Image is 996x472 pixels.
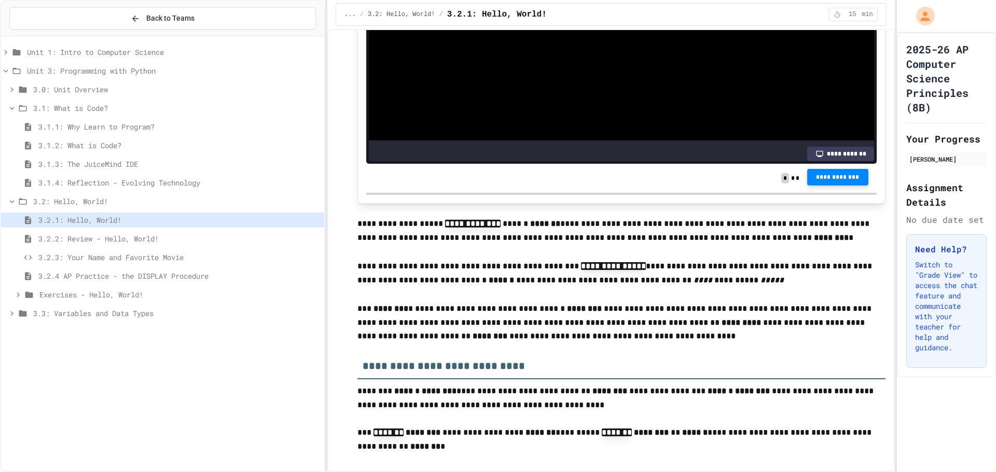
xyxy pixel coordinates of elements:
span: 3.2.4 AP Practice - the DISPLAY Procedure [38,270,320,281]
span: Unit 1: Intro to Computer Science [27,47,320,58]
span: 3.1.2: What is Code? [38,140,320,151]
span: Unit 3: Programming with Python [27,65,320,76]
span: 3.2.2: Review - Hello, World! [38,233,320,244]
h3: Need Help? [915,243,978,255]
button: Back to Teams [9,7,316,30]
span: 3.1.1: Why Learn to Program? [38,121,320,132]
span: 3.0: Unit Overview [33,84,320,95]
h2: Assignment Details [906,180,987,209]
span: / [360,10,364,19]
div: No due date set [906,213,987,226]
span: min [862,10,873,19]
div: My Account [905,4,937,28]
span: / [439,10,443,19]
span: 15 [844,10,861,19]
h1: 2025-26 AP Computer Science Principles (8B) [906,42,987,115]
span: 3.3: Variables and Data Types [33,308,320,319]
p: Switch to "Grade View" to access the chat feature and communicate with your teacher for help and ... [915,260,978,353]
span: 3.2.1: Hello, World! [38,214,320,225]
h2: Your Progress [906,132,987,146]
span: 3.1.3: The JuiceMind IDE [38,159,320,169]
span: Back to Teams [146,13,195,24]
div: [PERSON_NAME] [909,154,984,164]
span: 3.1.4: Reflection - Evolving Technology [38,177,320,188]
span: 3.2.3: Your Name and Favorite Movie [38,252,320,263]
span: Exercises - Hello, World! [39,289,320,300]
span: 3.2.1: Hello, World! [447,8,547,21]
span: 3.2: Hello, World! [368,10,435,19]
span: ... [344,10,356,19]
span: 3.2: Hello, World! [33,196,320,207]
span: 3.1: What is Code? [33,103,320,113]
